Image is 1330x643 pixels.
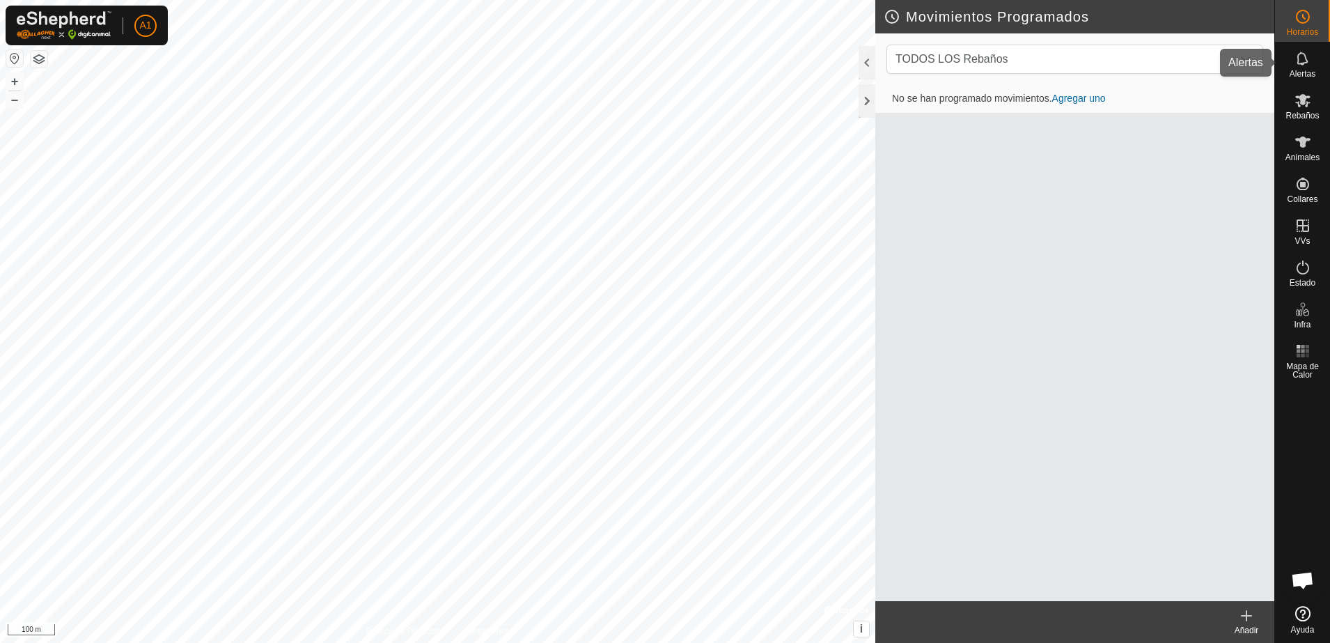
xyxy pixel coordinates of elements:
[1287,28,1318,36] span: Horarios
[1232,45,1260,73] div: dropdown trigger
[1290,279,1315,287] span: Estado
[463,625,510,637] a: Contáctenos
[890,45,1232,73] span: TODOS LOS Rebaños
[6,73,23,90] button: +
[1285,153,1320,162] span: Animales
[1278,362,1327,379] span: Mapa de Calor
[1294,237,1310,245] span: VVs
[1285,111,1319,120] span: Rebaños
[860,623,863,635] span: i
[6,91,23,108] button: –
[17,11,111,40] img: Logo Gallagher
[1291,626,1315,634] span: Ayuda
[1282,559,1324,601] div: Chat abierto
[31,51,47,68] button: Capas del Mapa
[884,8,1274,25] h2: Movimientos Programados
[1275,601,1330,640] a: Ayuda
[139,18,151,33] span: A1
[881,93,1117,104] span: No se han programado movimientos.
[895,53,1008,65] span: TODOS LOS Rebaños
[366,625,446,637] a: Política de Privacidad
[1290,70,1315,78] span: Alertas
[6,50,23,67] button: Restablecer Mapa
[1052,93,1106,104] a: Agregar uno
[854,621,869,637] button: i
[1219,624,1274,637] div: Añadir
[1287,195,1317,203] span: Collares
[1294,320,1311,329] span: Infra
